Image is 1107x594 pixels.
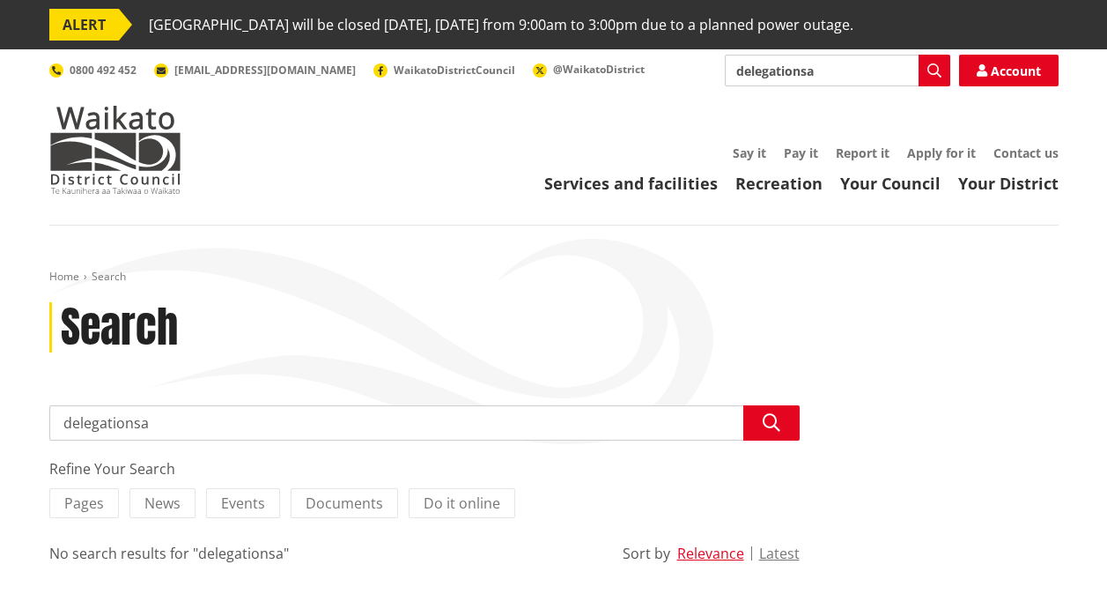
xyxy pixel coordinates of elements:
[221,494,265,513] span: Events
[959,55,1059,86] a: Account
[836,145,889,161] a: Report it
[144,494,181,513] span: News
[623,543,670,564] div: Sort by
[49,106,181,194] img: Waikato District Council - Te Kaunihera aa Takiwaa o Waikato
[49,9,119,41] span: ALERT
[49,458,800,479] div: Refine Your Search
[49,270,1059,285] nav: breadcrumb
[49,269,79,284] a: Home
[725,55,950,86] input: Search input
[424,494,500,513] span: Do it online
[70,63,137,78] span: 0800 492 452
[306,494,383,513] span: Documents
[64,494,104,513] span: Pages
[373,63,515,78] a: WaikatoDistrictCouncil
[733,145,766,161] a: Say it
[61,302,178,353] h1: Search
[677,546,744,561] button: Relevance
[154,63,356,78] a: [EMAIL_ADDRESS][DOMAIN_NAME]
[394,63,515,78] span: WaikatoDistrictCouncil
[993,145,1059,161] a: Contact us
[735,173,823,194] a: Recreation
[149,9,853,41] span: [GEOGRAPHIC_DATA] will be closed [DATE], [DATE] from 9:00am to 3:00pm due to a planned power outage.
[840,173,941,194] a: Your Council
[49,405,800,441] input: Search input
[907,145,976,161] a: Apply for it
[174,63,356,78] span: [EMAIL_ADDRESS][DOMAIN_NAME]
[533,62,645,77] a: @WaikatoDistrict
[759,546,800,561] button: Latest
[49,543,289,564] div: No search results for "delegationsa"
[49,63,137,78] a: 0800 492 452
[958,173,1059,194] a: Your District
[544,173,718,194] a: Services and facilities
[553,62,645,77] span: @WaikatoDistrict
[784,145,818,161] a: Pay it
[92,269,126,284] span: Search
